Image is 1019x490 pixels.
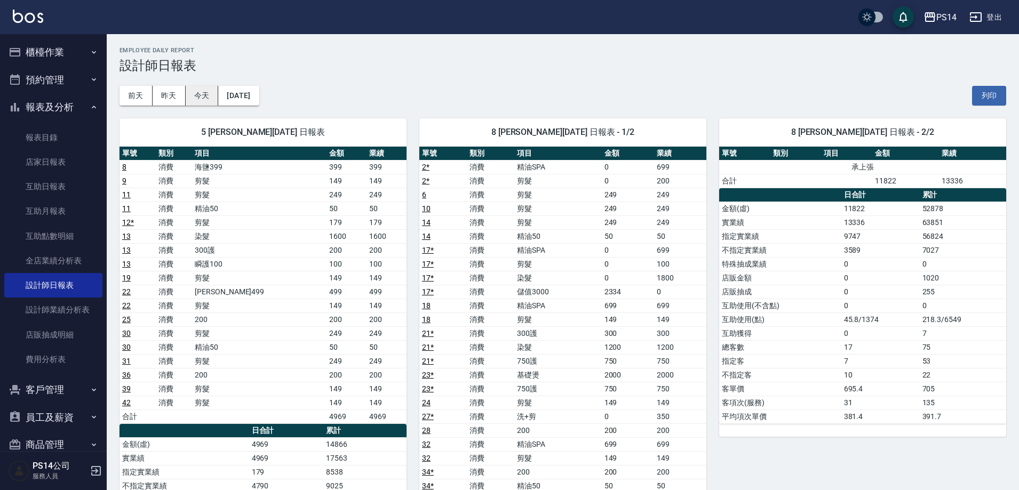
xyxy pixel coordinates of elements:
[719,229,841,243] td: 指定實業績
[367,396,407,409] td: 149
[467,354,514,368] td: 消費
[122,315,131,324] a: 25
[920,409,1006,423] td: 391.7
[719,215,841,229] td: 實業績
[920,229,1006,243] td: 56824
[514,409,602,423] td: 洗+剪
[719,271,841,285] td: 店販金額
[841,215,920,229] td: 13336
[719,188,1006,424] table: a dense table
[719,299,841,312] td: 互助使用(不含點)
[602,285,654,299] td: 2334
[602,409,654,423] td: 0
[327,299,367,312] td: 149
[514,299,602,312] td: 精油SPA
[192,202,327,215] td: 精油50
[33,471,87,481] p: 服務人員
[156,215,192,229] td: 消費
[153,86,186,106] button: 昨天
[841,312,920,326] td: 45.8/1374
[192,257,327,271] td: 瞬護100
[514,396,602,409] td: 剪髮
[467,312,514,326] td: 消費
[841,188,920,202] th: 日合計
[920,202,1006,215] td: 52878
[122,176,126,185] a: 9
[514,243,602,257] td: 精油SPA
[654,326,706,340] td: 300
[732,127,993,138] span: 8 [PERSON_NAME][DATE] 日報表 - 2/2
[602,312,654,326] td: 149
[965,7,1006,27] button: 登出
[327,147,367,160] th: 金額
[192,326,327,340] td: 剪髮
[192,147,327,160] th: 項目
[654,160,706,174] td: 699
[323,424,407,438] th: 累計
[422,204,431,213] a: 10
[327,271,367,285] td: 149
[192,215,327,229] td: 剪髮
[120,86,153,106] button: 前天
[654,215,706,229] td: 249
[156,312,192,326] td: 消費
[122,204,131,213] a: 11
[467,396,514,409] td: 消費
[327,160,367,174] td: 399
[122,274,131,282] a: 19
[156,229,192,243] td: 消費
[602,437,654,451] td: 699
[156,382,192,396] td: 消費
[4,224,102,248] a: 互助點數明細
[122,384,131,393] a: 39
[920,340,1006,354] td: 75
[654,147,706,160] th: 業績
[602,382,654,396] td: 750
[192,299,327,312] td: 剪髮
[419,147,467,160] th: 單號
[218,86,259,106] button: [DATE]
[156,160,192,174] td: 消費
[893,6,914,28] button: save
[327,409,367,423] td: 4969
[367,382,407,396] td: 149
[192,382,327,396] td: 剪髮
[122,329,131,338] a: 30
[719,382,841,396] td: 客單價
[422,232,431,240] a: 14
[719,368,841,382] td: 不指定客
[602,271,654,285] td: 0
[467,174,514,188] td: 消費
[920,188,1006,202] th: 累計
[327,340,367,354] td: 50
[841,257,920,271] td: 0
[872,147,940,160] th: 金額
[122,163,126,171] a: 8
[156,243,192,257] td: 消費
[156,299,192,312] td: 消費
[120,147,407,424] table: a dense table
[654,368,706,382] td: 2000
[367,174,407,188] td: 149
[920,312,1006,326] td: 218.3/6549
[602,147,654,160] th: 金額
[514,147,602,160] th: 項目
[367,215,407,229] td: 179
[367,340,407,354] td: 50
[514,368,602,382] td: 基礎燙
[939,174,1006,188] td: 13336
[132,127,394,138] span: 5 [PERSON_NAME][DATE] 日報表
[602,160,654,174] td: 0
[4,248,102,273] a: 全店業績分析表
[4,66,102,94] button: 預約管理
[422,440,431,448] a: 32
[841,243,920,257] td: 3589
[192,312,327,326] td: 200
[841,326,920,340] td: 0
[122,260,131,268] a: 13
[156,147,192,160] th: 類別
[821,147,872,160] th: 項目
[4,199,102,223] a: 互助月報表
[327,312,367,326] td: 200
[367,409,407,423] td: 4969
